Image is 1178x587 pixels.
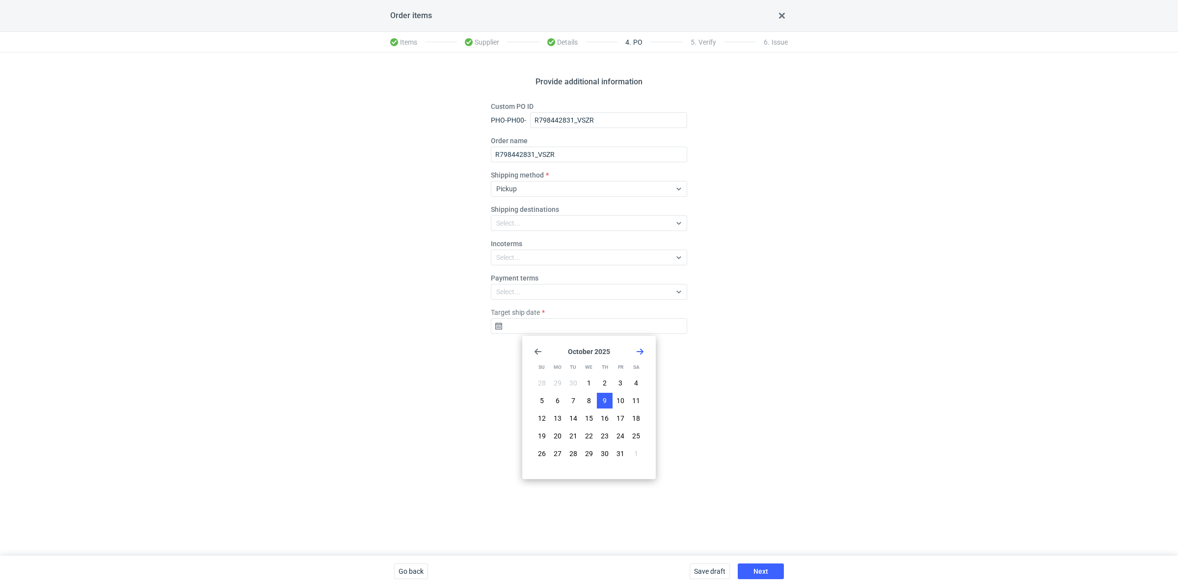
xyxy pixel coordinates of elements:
[491,239,522,249] label: Incoterms
[534,348,542,356] svg: Go back 1 month
[581,428,597,444] button: Wed Oct 22 2025
[632,431,640,441] span: 25
[540,396,544,406] span: 5
[597,375,613,391] button: Thu Oct 02 2025
[534,375,550,391] button: Sun Sep 28 2025
[617,32,650,52] li: PO
[632,396,640,406] span: 11
[691,38,696,46] span: 5 .
[628,393,644,408] button: Sat Oct 11 2025
[491,136,528,146] label: Order name
[613,428,628,444] button: Fri Oct 24 2025
[628,428,644,444] button: Sat Oct 25 2025
[550,410,565,426] button: Mon Oct 13 2025
[597,359,613,375] div: Th
[634,378,638,388] span: 4
[569,378,577,388] span: 30
[613,446,628,461] button: Fri Oct 31 2025
[496,218,520,228] div: Select...
[625,38,631,46] span: 4 .
[554,378,562,388] span: 29
[569,431,577,441] span: 21
[550,428,565,444] button: Mon Oct 20 2025
[554,449,562,459] span: 27
[534,359,549,375] div: Su
[534,393,550,408] button: Sun Oct 05 2025
[738,563,784,579] button: Next
[581,393,597,408] button: Wed Oct 08 2025
[571,396,575,406] span: 7
[565,375,581,391] button: Tue Sep 30 2025
[496,253,520,262] div: Select...
[764,38,770,46] span: 6 .
[756,32,788,52] li: Issue
[569,413,577,423] span: 14
[616,431,624,441] span: 24
[581,359,596,375] div: We
[587,378,591,388] span: 1
[628,375,644,391] button: Sat Oct 04 2025
[632,413,640,423] span: 18
[491,170,544,180] label: Shipping method
[457,32,507,52] li: Supplier
[554,431,562,441] span: 20
[613,375,628,391] button: Fri Oct 03 2025
[601,413,609,423] span: 16
[491,102,534,111] label: Custom PO ID
[616,413,624,423] span: 17
[496,185,517,193] span: Pickup
[613,393,628,408] button: Fri Oct 10 2025
[565,428,581,444] button: Tue Oct 21 2025
[616,396,624,406] span: 10
[550,359,565,375] div: Mo
[581,410,597,426] button: Wed Oct 15 2025
[538,378,546,388] span: 28
[534,428,550,444] button: Sun Oct 19 2025
[597,428,613,444] button: Thu Oct 23 2025
[491,115,526,125] div: PHO-PH00-
[613,359,628,375] div: Fr
[597,446,613,461] button: Thu Oct 30 2025
[565,359,581,375] div: Tu
[585,413,593,423] span: 15
[535,76,643,88] h2: Provide additional information
[628,410,644,426] button: Sat Oct 18 2025
[530,112,687,128] input: Leave blank to auto-generate...
[491,147,687,162] input: Leave blank to auto-generate...
[491,273,538,283] label: Payment terms
[585,449,593,459] span: 29
[601,449,609,459] span: 30
[581,375,597,391] button: Wed Oct 01 2025
[613,410,628,426] button: Fri Oct 17 2025
[634,449,638,459] span: 1
[628,446,644,461] button: Sat Nov 01 2025
[534,410,550,426] button: Sun Oct 12 2025
[534,446,550,461] button: Sun Oct 26 2025
[496,287,520,297] div: Select...
[683,32,724,52] li: Verify
[565,393,581,408] button: Tue Oct 07 2025
[565,446,581,461] button: Tue Oct 28 2025
[603,396,607,406] span: 9
[636,348,644,356] svg: Go forward 1 month
[394,563,428,579] button: Go back
[554,413,562,423] span: 13
[581,446,597,461] button: Wed Oct 29 2025
[550,393,565,408] button: Mon Oct 06 2025
[399,568,424,575] span: Go back
[616,449,624,459] span: 31
[694,568,725,575] span: Save draft
[569,449,577,459] span: 28
[538,449,546,459] span: 26
[538,413,546,423] span: 12
[539,32,586,52] li: Details
[585,431,593,441] span: 22
[550,446,565,461] button: Mon Oct 27 2025
[690,563,730,579] button: Save draft
[629,359,644,375] div: Sa
[534,348,644,356] section: October 2025
[565,410,581,426] button: Tue Oct 14 2025
[390,32,425,52] li: Items
[618,378,622,388] span: 3
[753,568,768,575] span: Next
